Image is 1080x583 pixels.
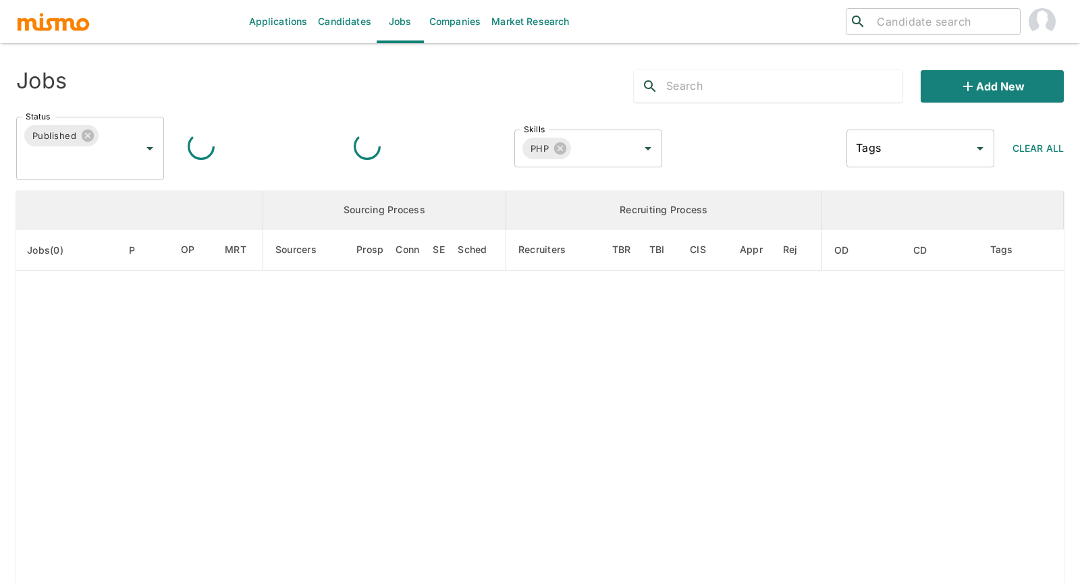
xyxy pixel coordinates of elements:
img: Carmen Vilachá [1029,8,1056,35]
th: Market Research Total [221,229,263,271]
span: OD [834,242,867,258]
span: PHP [522,141,557,157]
th: Sched [455,229,506,271]
span: Published [24,128,84,144]
th: To Be Reviewed [609,229,646,271]
button: search [634,70,666,103]
button: Open [971,139,990,158]
img: logo [16,11,90,32]
div: PHP [522,138,571,159]
th: Sourcers [263,229,356,271]
th: Prospects [356,229,396,271]
span: Clear All [1013,142,1064,154]
th: Onboarding Date [822,229,902,271]
th: Recruiters [506,229,608,271]
th: Created At [902,229,979,271]
button: Add new [921,70,1064,103]
th: Open Positions [170,229,221,271]
th: Sourcing Process [263,191,506,229]
th: Connections [396,229,430,271]
button: Open [140,139,159,158]
label: Skills [524,123,545,135]
th: To Be Interviewed [646,229,678,271]
input: Candidate search [871,12,1015,31]
th: Priority [126,229,170,271]
div: Published [24,125,99,146]
th: Tags [979,229,1044,271]
button: Open [639,139,657,158]
span: CD [913,242,945,258]
th: Sent Emails [430,229,455,271]
label: Status [26,111,50,122]
th: Client Interview Scheduled [678,229,736,271]
h4: Jobs [16,67,67,94]
span: Jobs(0) [27,242,81,258]
span: P [129,242,153,258]
th: Approved [736,229,780,271]
th: Recruiting Process [506,191,821,229]
th: Rejected [780,229,822,271]
input: Search [666,76,902,97]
